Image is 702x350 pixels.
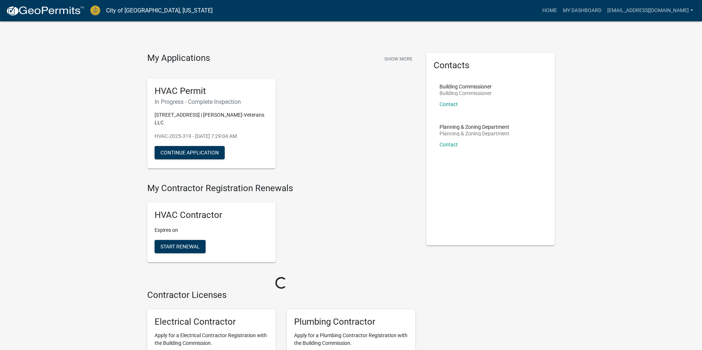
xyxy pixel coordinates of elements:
p: Building Commissioner [439,84,492,89]
a: [EMAIL_ADDRESS][DOMAIN_NAME] [604,4,696,18]
button: Continue Application [155,146,225,159]
span: Start Renewal [160,244,200,249]
h5: Electrical Contractor [155,317,268,327]
p: Apply for a Electrical Contractor Registration with the Building Commission. [155,332,268,347]
p: Apply for a Plumbing Contractor Registration with the Building Commission. [294,332,408,347]
h4: My Contractor Registration Renewals [147,183,415,194]
h4: My Applications [147,53,210,64]
a: Contact [439,101,458,107]
p: Building Commissioner [439,91,492,96]
button: Show More [381,53,415,65]
p: Expires on [155,226,268,234]
h4: Contractor Licenses [147,290,415,300]
a: My Dashboard [560,4,604,18]
a: City of [GEOGRAPHIC_DATA], [US_STATE] [106,4,213,17]
wm-registration-list-section: My Contractor Registration Renewals [147,183,415,268]
h6: In Progress - Complete Inspection [155,98,268,105]
h5: Contacts [434,60,547,71]
p: Planning & Zoning Department [439,131,509,136]
a: Home [539,4,560,18]
p: [STREET_ADDRESS] | [PERSON_NAME]-Veterans LLC [155,111,268,127]
button: Start Renewal [155,240,206,253]
h5: HVAC Contractor [155,210,268,220]
h5: HVAC Permit [155,86,268,96]
img: City of Jeffersonville, Indiana [90,6,100,15]
p: Planning & Zoning Department [439,124,509,130]
h5: Plumbing Contractor [294,317,408,327]
a: Contact [439,142,458,147]
p: HVAC-2025-319 - [DATE] 7:29:04 AM [155,132,268,140]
